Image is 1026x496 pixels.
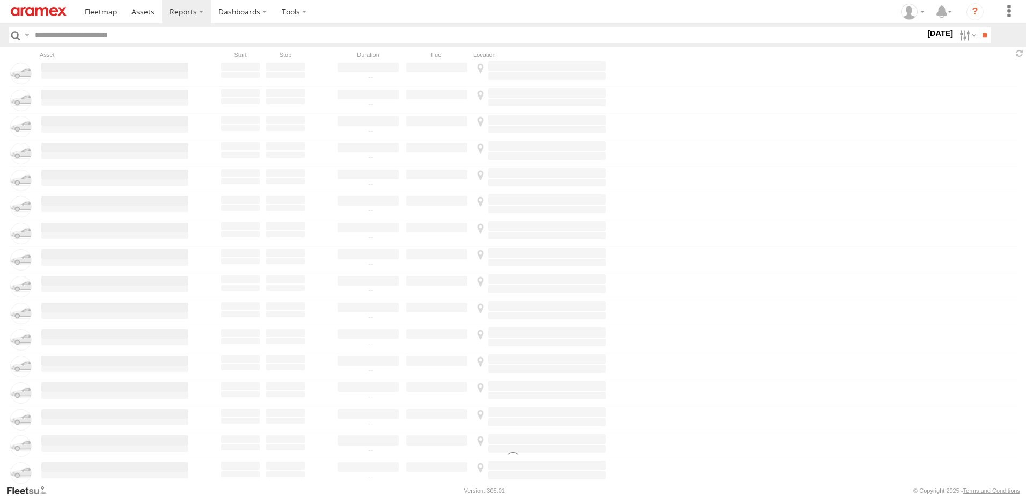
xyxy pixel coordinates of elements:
[955,27,978,43] label: Search Filter Options
[464,487,505,494] div: Version: 305.01
[966,3,984,20] i: ?
[897,4,928,20] div: Fatimah Alqatari
[23,27,31,43] label: Search Query
[6,485,55,496] a: Visit our Website
[925,27,955,39] label: [DATE]
[913,487,1020,494] div: © Copyright 2025 -
[11,7,67,16] img: aramex-logo.svg
[963,487,1020,494] a: Terms and Conditions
